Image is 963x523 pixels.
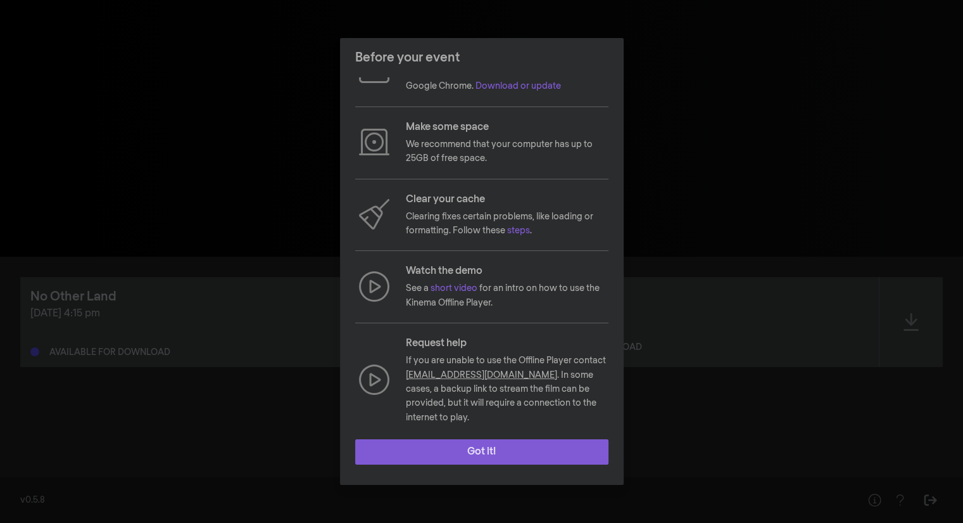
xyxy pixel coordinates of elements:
[406,120,608,135] p: Make some space
[355,439,608,465] button: Got it!
[406,371,557,380] a: [EMAIL_ADDRESS][DOMAIN_NAME]
[406,210,608,238] p: Clearing fixes certain problems, like loading or formatting. Follow these .
[406,192,608,207] p: Clear your cache
[406,336,608,351] p: Request help
[406,281,608,310] p: See a for an intro on how to use the Kinema Offline Player.
[475,82,561,91] a: Download or update
[340,38,624,77] header: Before your event
[406,354,608,425] p: If you are unable to use the Offline Player contact . In some cases, a backup link to stream the ...
[406,264,608,279] p: Watch the demo
[507,226,530,235] a: steps
[406,138,608,166] p: We recommend that your computer has up to 25GB of free space.
[406,65,608,94] p: Make sure you are using the latest version of Google Chrome.
[431,284,477,293] a: short video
